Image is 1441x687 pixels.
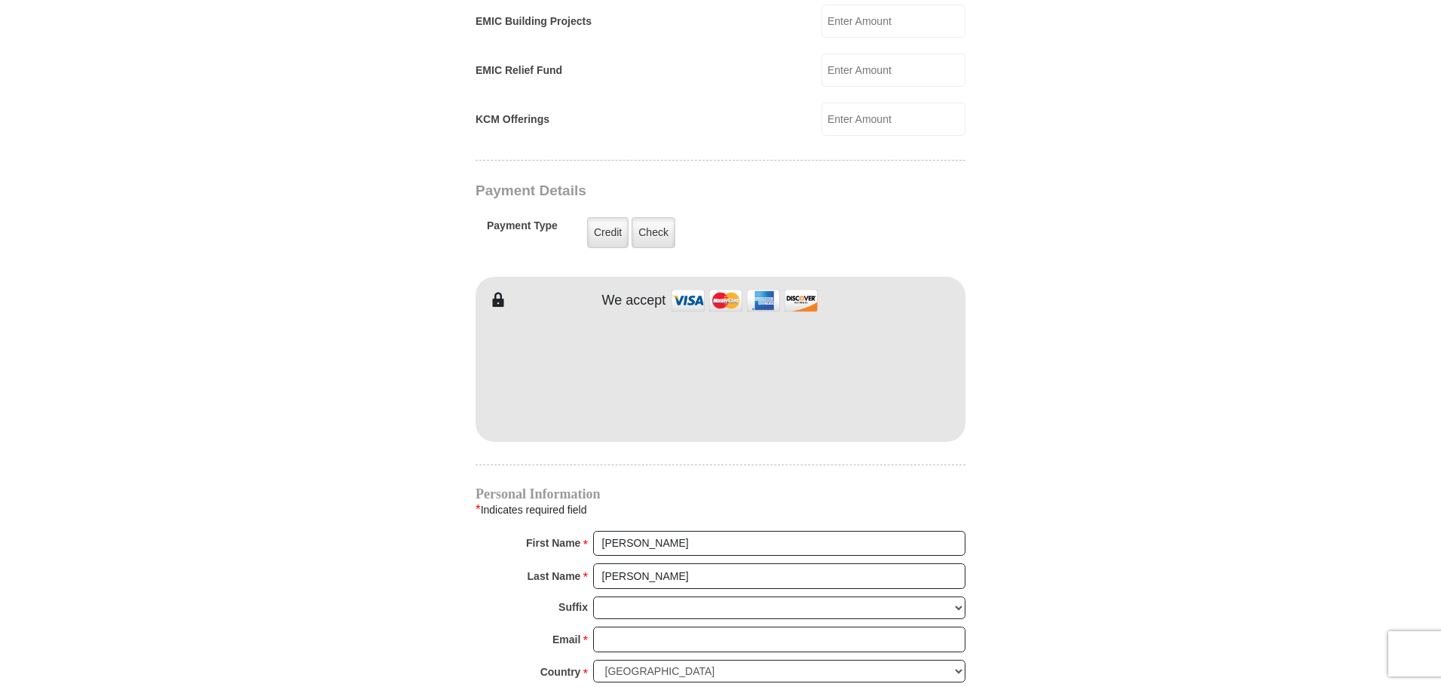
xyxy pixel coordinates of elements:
[487,219,558,240] h5: Payment Type
[821,103,965,136] input: Enter Amount
[821,54,965,87] input: Enter Amount
[587,217,629,248] label: Credit
[476,182,860,200] h3: Payment Details
[552,629,580,650] strong: Email
[632,217,675,248] label: Check
[476,488,965,500] h4: Personal Information
[821,5,965,38] input: Enter Amount
[476,14,592,29] label: EMIC Building Projects
[669,284,820,317] img: credit cards accepted
[602,293,666,309] h4: We accept
[528,566,581,587] strong: Last Name
[476,63,562,78] label: EMIC Relief Fund
[526,532,580,554] strong: First Name
[558,597,588,618] strong: Suffix
[540,661,581,682] strong: Country
[476,112,549,127] label: KCM Offerings
[476,500,965,520] div: Indicates required field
